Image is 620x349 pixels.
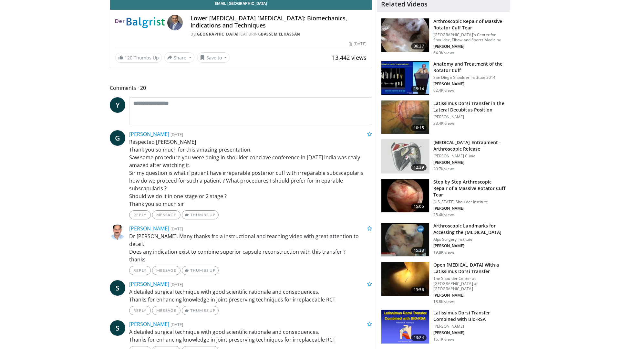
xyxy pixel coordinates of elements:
a: S [110,280,125,296]
a: 06:27 Arthroscopic Repair of Massive Rotator Cuff Tear [GEOGRAPHIC_DATA]'s Center for Shoulder, E... [381,18,506,56]
p: [US_STATE] Shoulder Institute [433,199,506,205]
p: [GEOGRAPHIC_DATA]'s Center for Shoulder, Elbow and Sports Medicine [433,32,506,43]
a: 120 Thumbs Up [115,53,162,63]
p: Dr [PERSON_NAME]. Many thanks fro a instructional and teaching video with great attention to deta... [129,232,372,263]
a: [PERSON_NAME] [129,321,169,328]
a: Reply [129,266,151,275]
small: [DATE] [170,281,183,287]
a: 15:33 Arthroscopic Landmarks for Accessing the [MEDICAL_DATA] Alps Surgery Institute [PERSON_NAME... [381,223,506,257]
span: 10:15 [411,125,427,131]
img: 38501_0000_3.png.150x105_q85_crop-smart_upscale.jpg [381,100,429,134]
p: 16.1K views [433,337,455,342]
span: 13:56 [411,287,427,293]
h3: Arthroscopic Landmarks for Accessing the [MEDICAL_DATA] [433,223,506,236]
a: Y [110,97,125,113]
p: A detailed surgical technique with good scientific rationale and consequences. Thanks for enhanci... [129,328,372,344]
p: [PERSON_NAME] [433,293,506,298]
a: 12:39 [MEDICAL_DATA] Entrapment - Arthroscopic Release [PERSON_NAME] Clinic [PERSON_NAME] 30.7K v... [381,139,506,174]
a: [GEOGRAPHIC_DATA] [195,31,239,37]
p: [PERSON_NAME] Clinic [433,153,506,159]
h4: Lower [MEDICAL_DATA] [MEDICAL_DATA]: Biomechanics, Indications and Techniques [191,15,366,29]
p: [PERSON_NAME] [433,44,506,49]
div: By FEATURING [191,31,366,37]
img: 7cd5bdb9-3b5e-40f2-a8f4-702d57719c06.150x105_q85_crop-smart_upscale.jpg [381,179,429,213]
img: Avatar [167,15,183,30]
a: Thumbs Up [182,266,218,275]
a: [PERSON_NAME] [129,131,169,138]
p: [PERSON_NAME] [433,324,506,329]
p: [PERSON_NAME] [433,330,506,335]
h3: Latissimus Dorsi Transfer in the Lateral Decubitus Position [433,100,506,113]
a: Thumbs Up [182,306,218,315]
p: 64.3K views [433,50,455,56]
h3: Step by Step Arthroscopic Repair of a Massive Rotator Cuff Tear [433,179,506,198]
span: 12:39 [411,164,427,171]
a: [PERSON_NAME] [129,225,169,232]
p: 25.4K views [433,212,455,217]
h3: Anatomy and Treatment of the Rotator Cuff [433,61,506,74]
p: [PERSON_NAME] [433,243,506,249]
img: 38772_0000_3.png.150x105_q85_crop-smart_upscale.jpg [381,262,429,296]
a: [PERSON_NAME] [129,280,169,288]
span: 19:14 [411,86,427,92]
a: 10:15 Latissimus Dorsi Transfer in the Lateral Decubitus Position [PERSON_NAME] 33.4K views [381,100,506,134]
button: Share [164,52,194,63]
a: Thumbs Up [182,210,218,219]
span: 06:27 [411,43,427,49]
p: [PERSON_NAME] [433,160,506,165]
p: 30.7K views [433,166,455,172]
a: Message [152,306,181,315]
h3: [MEDICAL_DATA] Entrapment - Arthroscopic Release [433,139,506,152]
small: [DATE] [170,226,183,232]
p: 19.8K views [433,250,455,255]
p: [PERSON_NAME] [433,114,506,120]
img: Avatar [110,225,125,240]
p: [PERSON_NAME] [433,206,506,211]
h3: Arthroscopic Repair of Massive Rotator Cuff Tear [433,18,506,31]
button: Save to [197,52,230,63]
img: 752280_3.png.150x105_q85_crop-smart_upscale.jpg [381,223,429,257]
span: 13,442 views [332,54,367,61]
a: 15:05 Step by Step Arthroscopic Repair of a Massive Rotator Cuff Tear [US_STATE] Shoulder Institu... [381,179,506,217]
a: Reply [129,210,151,219]
p: 18.8K views [433,299,455,304]
img: 38716_0000_3.png.150x105_q85_crop-smart_upscale.jpg [381,140,429,173]
p: The Shoulder Center at [GEOGRAPHIC_DATA] at [GEOGRAPHIC_DATA] [433,276,506,291]
span: 15:05 [411,203,427,210]
p: Alps Surgery Institute [433,237,506,242]
img: Balgrist University Hospital [115,15,165,30]
h4: Related Videos [381,0,428,8]
a: Reply [129,306,151,315]
a: Message [152,266,181,275]
span: 120 [125,55,132,61]
span: 13:24 [411,334,427,341]
h3: Latissimus Dorsi Transfer Combined with Bio-RSA [433,310,506,323]
span: 15:33 [411,247,427,254]
a: 13:24 Latissimus Dorsi Transfer Combined with Bio-RSA [PERSON_NAME] [PERSON_NAME] 16.1K views [381,310,506,344]
img: 0e1bc6ad-fcf8-411c-9e25-b7d1f0109c17.png.150x105_q85_crop-smart_upscale.png [381,310,429,344]
p: Respected [PERSON_NAME] Thank you so much for this amazing presentation. Saw same procedure you w... [129,138,372,208]
a: G [110,130,125,146]
small: [DATE] [170,132,183,137]
p: 62.4K views [433,88,455,93]
h3: Open [MEDICAL_DATA] With a Latissimus Dorsi Transfer [433,262,506,275]
p: San Diego Shoulder Institute 2014 [433,75,506,80]
img: 58008271-3059-4eea-87a5-8726eb53a503.150x105_q85_crop-smart_upscale.jpg [381,61,429,95]
p: A detailed surgical technique with good scientific rationale and consequences. Thanks for enhanci... [129,288,372,303]
span: Comments 20 [110,84,372,92]
a: Message [152,210,181,219]
p: 33.4K views [433,121,455,126]
a: 13:56 Open [MEDICAL_DATA] With a Latissimus Dorsi Transfer The Shoulder Center at [GEOGRAPHIC_DAT... [381,262,506,304]
img: 281021_0002_1.png.150x105_q85_crop-smart_upscale.jpg [381,18,429,52]
div: [DATE] [349,41,366,47]
a: S [110,320,125,336]
small: [DATE] [170,322,183,327]
p: [PERSON_NAME] [433,81,506,87]
a: 19:14 Anatomy and Treatment of the Rotator Cuff San Diego Shoulder Institute 2014 [PERSON_NAME] 6... [381,61,506,95]
a: Bassem Elhassan [261,31,300,37]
